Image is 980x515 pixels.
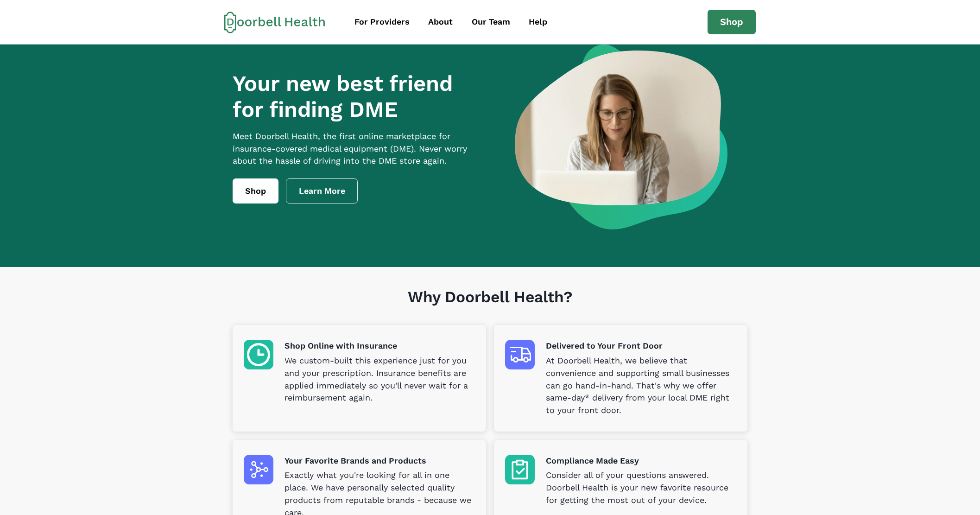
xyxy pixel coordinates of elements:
p: Your Favorite Brands and Products [285,455,475,467]
a: Our Team [463,12,518,32]
a: Learn More [286,178,358,203]
div: Our Team [472,16,510,28]
img: Compliance Made Easy icon [505,455,535,484]
img: Your Favorite Brands and Products icon [244,455,273,484]
p: Shop Online with Insurance [285,340,475,352]
a: Shop [708,10,756,35]
h1: Why Doorbell Health? [233,288,747,325]
h1: Your new best friend for finding DME [233,70,485,123]
img: Delivered to Your Front Door icon [505,340,535,369]
a: Help [520,12,556,32]
img: a woman looking at a computer [515,45,727,229]
div: Help [529,16,547,28]
a: About [420,12,461,32]
p: At Doorbell Health, we believe that convenience and supporting small businesses can go hand-in-ha... [546,355,736,417]
a: For Providers [346,12,418,32]
a: Shop [233,178,278,203]
p: Compliance Made Easy [546,455,736,467]
p: We custom-built this experience just for you and your prescription. Insurance benefits are applie... [285,355,475,405]
p: Consider all of your questions answered. Doorbell Health is your new favorite resource for gettin... [546,469,736,507]
p: Delivered to Your Front Door [546,340,736,352]
div: For Providers [354,16,410,28]
div: About [428,16,453,28]
p: Meet Doorbell Health, the first online marketplace for insurance-covered medical equipment (DME).... [233,130,485,168]
img: Shop Online with Insurance icon [244,340,273,369]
